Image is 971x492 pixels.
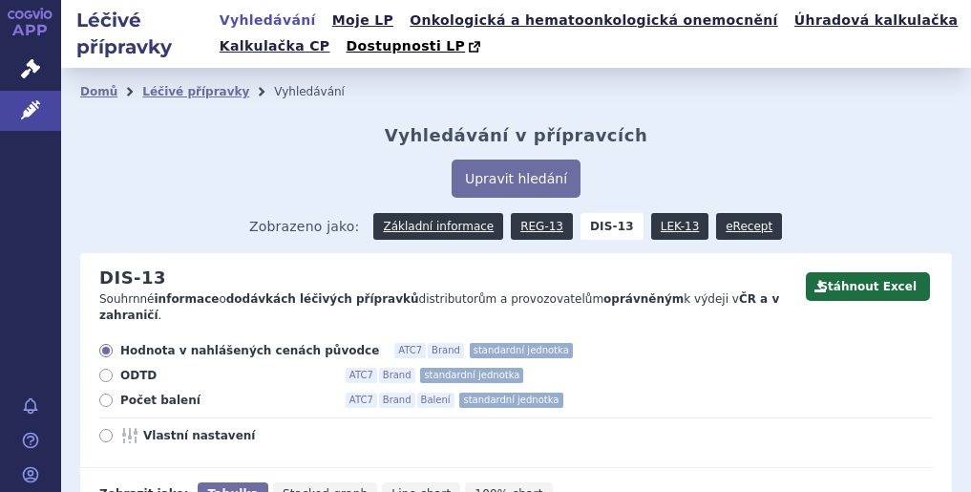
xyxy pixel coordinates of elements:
span: standardní jednotka [420,368,523,383]
h2: Léčivé přípravky [61,7,214,60]
h2: Vyhledávání v přípravcích [385,125,647,146]
span: Balení [417,393,454,408]
span: Hodnota v nahlášených cenách původce [120,343,379,358]
a: eRecept [716,213,782,240]
span: ATC7 [346,368,377,383]
a: Úhradová kalkulačka [789,8,964,33]
li: Vyhledávání [274,77,369,106]
span: Brand [428,343,464,358]
a: Léčivé přípravky [142,85,249,98]
span: ATC7 [346,393,377,408]
a: LEK-13 [651,213,708,240]
p: Souhrnné o distributorům a provozovatelům k výdeji v . [99,291,780,324]
a: Dostupnosti LP [341,33,491,60]
span: Vlastní nastavení [143,428,353,443]
a: REG-13 [511,213,573,240]
span: ODTD [120,368,330,383]
span: standardní jednotka [459,393,562,408]
h2: DIS-13 [99,267,166,289]
span: ATC7 [394,343,426,358]
span: Brand [379,393,415,408]
a: Základní informace [373,213,503,240]
strong: dodávkách léčivých přípravků [226,292,419,306]
a: Kalkulačka CP [214,33,336,59]
span: Zobrazeno jako: [249,213,360,240]
button: Upravit hledání [452,160,580,198]
a: Vyhledávání [214,8,322,33]
a: Onkologická a hematoonkologická onemocnění [404,8,784,33]
button: Stáhnout Excel [806,272,930,301]
a: Moje LP [327,8,399,33]
span: Brand [379,368,415,383]
strong: informace [155,292,220,306]
span: Dostupnosti LP [347,38,466,53]
strong: oprávněným [603,292,684,306]
strong: DIS-13 [580,213,644,240]
a: Domů [80,85,117,98]
span: standardní jednotka [470,343,573,358]
span: Počet balení [120,393,330,408]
